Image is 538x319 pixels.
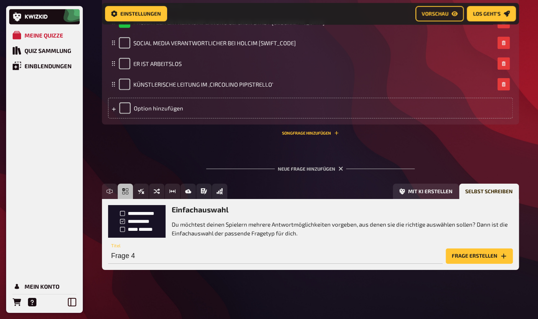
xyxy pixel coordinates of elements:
[133,184,149,199] button: Wahr / Falsch
[172,205,513,214] h3: Einfachauswahl
[133,39,296,46] span: SOCIAL MEDIA VERANTWORTLICHER BEI HOLCIM [SWIFT_CODE]
[282,131,339,135] button: Songfrage hinzufügen
[180,184,196,199] button: Bild-Antwort
[25,47,71,54] div: Quiz Sammlung
[9,28,80,43] a: Meine Quizze
[25,294,40,310] a: Hilfe
[9,43,80,58] a: Quiz Sammlung
[446,248,513,264] button: Frage erstellen
[118,184,133,199] button: Einfachauswahl
[172,220,513,237] p: Du möchtest deinen Spielern mehrere Antwortmöglichkeiten vorgeben, aus denen sie die richtige aus...
[133,60,182,67] span: ER IST ARBEITSLOS
[105,6,167,21] a: Einstellungen
[9,294,25,310] a: Bestellungen
[415,6,464,21] a: Vorschau
[9,58,80,74] a: Einblendungen
[25,62,72,69] div: Einblendungen
[108,248,443,264] input: Titel
[25,283,59,290] div: Mein Konto
[165,184,180,199] button: Schätzfrage
[108,98,513,118] div: Option hinzufügen
[149,184,164,199] button: Sortierfrage
[206,154,415,178] div: Neue Frage hinzufügen
[25,32,63,39] div: Meine Quizze
[9,279,80,294] a: Mein Konto
[467,6,516,21] a: Los geht's
[393,184,459,199] button: Mit KI erstellen
[133,81,273,88] span: KÜNSTLERISCHE LEITUNG IM ‚CIRCOLINO PIPISTRELLO‘
[196,184,212,199] button: Prosa (Langtext)
[422,11,448,16] span: Vorschau
[212,184,227,199] button: Offline Frage
[102,184,117,199] button: Freitext Eingabe
[473,11,500,16] span: Los geht's
[120,11,161,16] span: Einstellungen
[459,184,519,199] button: Selbst schreiben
